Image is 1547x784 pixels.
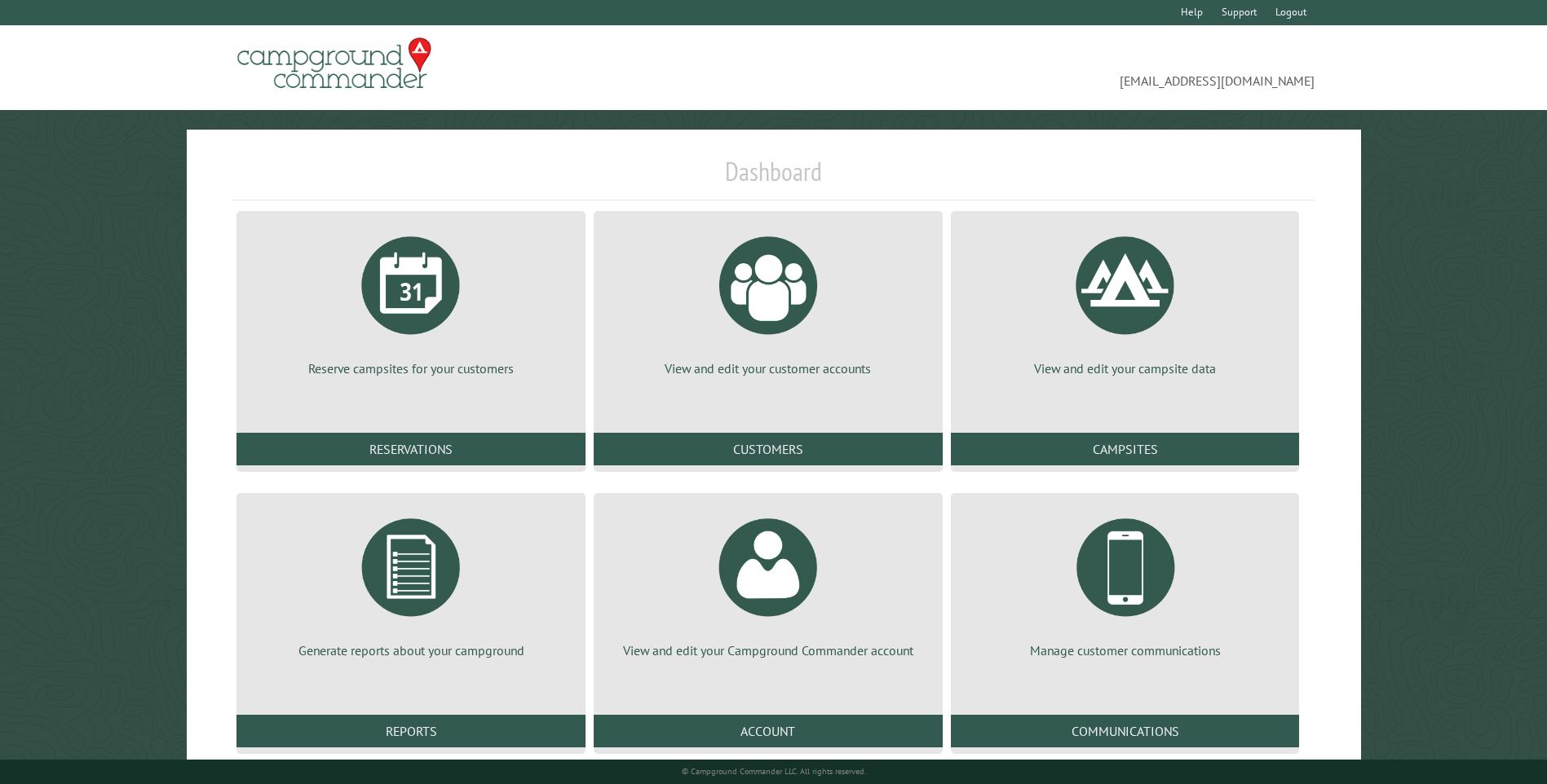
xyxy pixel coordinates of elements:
[613,506,923,659] a: View and edit your Campground Commander account
[951,715,1300,747] a: Communications
[256,506,566,659] a: Generate reports about your campground
[594,715,943,747] a: Account
[594,433,943,465] a: Customers
[970,224,1280,377] a: View and edit your campsite data
[232,32,436,95] img: Campground Commander
[970,641,1280,659] p: Manage customer communications
[236,433,586,465] a: Reservations
[232,156,1314,200] h1: Dashboard
[256,224,566,377] a: Reserve campsites for your customers
[970,506,1280,659] a: Manage customer communications
[774,45,1315,90] span: [EMAIL_ADDRESS][DOMAIN_NAME]
[970,359,1280,377] p: View and edit your campsite data
[256,359,566,377] p: Reserve campsites for your customers
[682,766,866,777] small: © Campground Commander LLC. All rights reserved.
[613,359,923,377] p: View and edit your customer accounts
[613,641,923,659] p: View and edit your Campground Commander account
[236,715,586,747] a: Reports
[613,224,923,377] a: View and edit your customer accounts
[256,641,566,659] p: Generate reports about your campground
[951,433,1300,465] a: Campsites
